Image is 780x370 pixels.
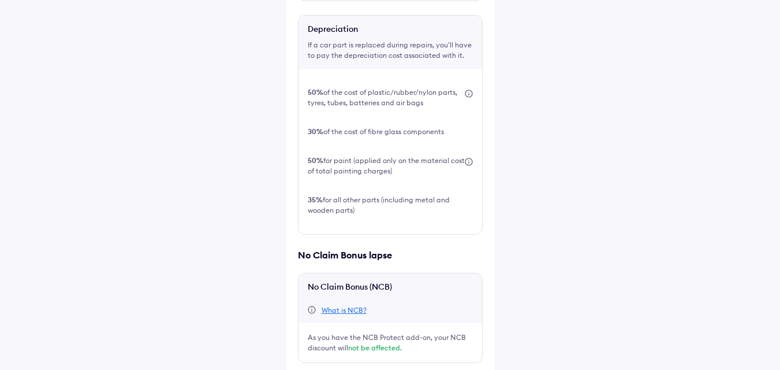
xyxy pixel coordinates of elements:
[465,90,473,98] img: icon
[348,343,402,352] span: not be affected.
[308,127,444,137] div: of the cost of fibre glass components
[298,249,483,261] div: No Claim Bonus lapse
[308,87,465,108] div: of the cost of plastic/rubber/nylon parts, tyres, tubes, batteries and air bags
[308,195,473,216] div: for all other parts (including metal and wooden parts)
[308,127,323,136] b: 30%
[322,306,367,315] div: What is NCB?
[308,156,465,176] div: for paint (applied only on the material cost of total painting charges)
[308,156,323,165] b: 50%
[308,88,323,97] b: 50%
[308,332,473,353] div: As you have the NCB Protect add-on, your NCB discount will
[465,158,473,166] img: icon
[308,195,323,204] b: 35%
